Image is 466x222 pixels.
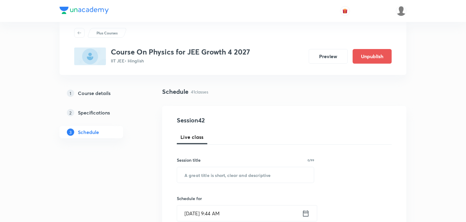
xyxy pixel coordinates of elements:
[180,133,204,141] span: Live class
[177,167,314,183] input: A great title is short, clear and descriptive
[177,195,314,202] h6: Schedule for
[340,6,350,16] button: avatar
[78,129,99,136] h5: Schedule
[396,6,406,16] img: Vivek Patil
[60,7,109,14] img: Company Logo
[60,7,109,16] a: Company Logo
[177,157,201,163] h6: Session title
[67,109,74,116] p: 2
[111,48,250,56] h3: Course On Physics for JEE Growth 4 2027
[191,89,208,95] p: 41 classes
[111,58,250,64] p: IIT JEE • Hinglish
[78,109,110,116] h5: Specifications
[74,48,106,65] img: 915D2ED1-A21C-4D96-97E7-DFE0C40AB937_plus.png
[60,107,143,119] a: 2Specifications
[67,90,74,97] p: 1
[60,87,143,99] a: 1Course details
[67,129,74,136] p: 3
[162,87,188,96] h4: Schedule
[96,30,118,36] p: Plus Courses
[308,159,314,162] p: 0/99
[177,116,288,125] h4: Session 42
[342,8,348,14] img: avatar
[309,49,348,64] button: Preview
[353,49,392,64] button: Unpublish
[78,90,111,97] h5: Course details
